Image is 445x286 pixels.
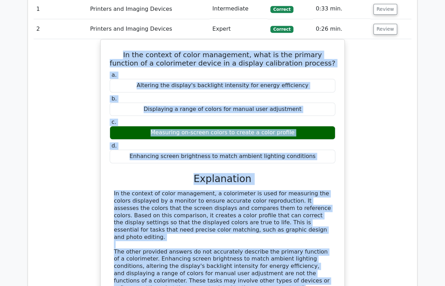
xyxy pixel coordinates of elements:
td: 2 [34,19,87,39]
span: a. [111,71,117,78]
td: 0:26 min. [313,19,371,39]
h3: Explanation [114,173,331,185]
span: d. [111,142,117,149]
button: Review [373,24,397,35]
h5: In the context of color management, what is the primary function of a colorimeter device in a dis... [109,51,336,67]
td: Expert [210,19,268,39]
button: Review [373,4,397,15]
div: Measuring on-screen colors to create a color profile [110,126,335,140]
span: b. [111,95,117,102]
span: Correct [270,26,293,33]
div: Displaying a range of colors for manual user adjustment [110,103,335,116]
span: Correct [270,6,293,13]
td: Printers and Imaging Devices [87,19,210,39]
span: c. [111,119,116,125]
div: Enhancing screen brightness to match ambient lighting conditions [110,150,335,163]
div: Altering the display's backlight intensity for energy efficiency [110,79,335,92]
